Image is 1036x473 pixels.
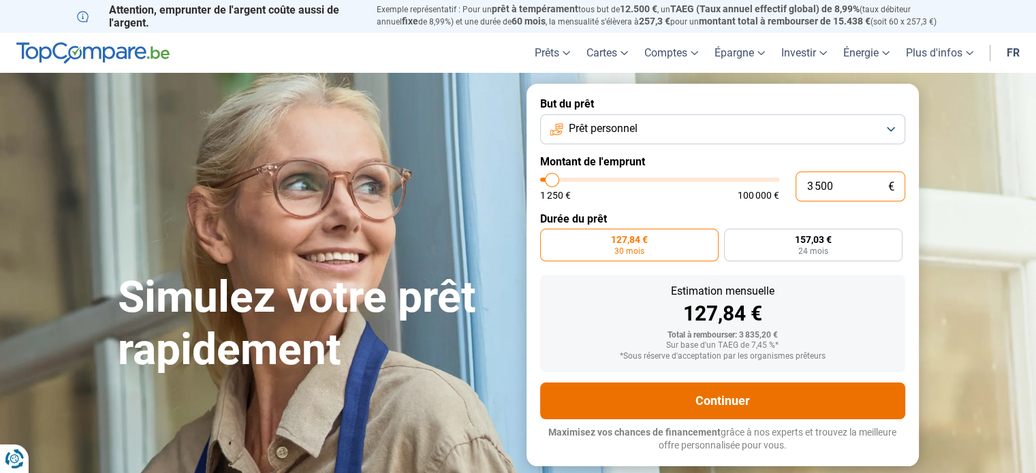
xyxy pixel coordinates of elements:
div: 127,84 € [551,304,894,324]
a: Comptes [636,33,706,73]
a: Énergie [835,33,898,73]
span: 1 250 € [540,191,571,200]
img: TopCompare [16,42,170,64]
label: But du prêt [540,97,905,110]
span: montant total à rembourser de 15.438 € [699,16,870,27]
span: 12.500 € [620,3,657,14]
span: € [888,181,894,193]
label: Durée du prêt [540,212,905,225]
span: Maximisez vos chances de financement [548,427,721,438]
div: *Sous réserve d'acceptation par les organismes prêteurs [551,352,894,361]
a: fr [999,33,1028,73]
span: 100 000 € [738,191,779,200]
h1: Simulez votre prêt rapidement [118,272,510,376]
span: 257,3 € [639,16,670,27]
span: 127,84 € [611,235,648,244]
a: Épargne [706,33,773,73]
button: Prêt personnel [540,114,905,144]
div: Total à rembourser: 3 835,20 € [551,331,894,340]
span: TAEG (Taux annuel effectif global) de 8,99% [670,3,860,14]
p: Attention, emprunter de l'argent coûte aussi de l'argent. [77,3,360,29]
div: Estimation mensuelle [551,286,894,297]
a: Prêts [527,33,578,73]
button: Continuer [540,382,905,419]
span: prêt à tempérament [492,3,578,14]
span: 60 mois [512,16,546,27]
span: 157,03 € [795,235,832,244]
p: grâce à nos experts et trouvez la meilleure offre personnalisée pour vous. [540,426,905,453]
span: fixe [402,16,418,27]
p: Exemple représentatif : Pour un tous but de , un (taux débiteur annuel de 8,99%) et une durée de ... [377,3,960,28]
label: Montant de l'emprunt [540,155,905,168]
span: 30 mois [614,247,644,255]
div: Sur base d'un TAEG de 7,45 %* [551,341,894,350]
span: 24 mois [798,247,828,255]
a: Investir [773,33,835,73]
span: Prêt personnel [569,121,638,136]
a: Cartes [578,33,636,73]
a: Plus d'infos [898,33,982,73]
